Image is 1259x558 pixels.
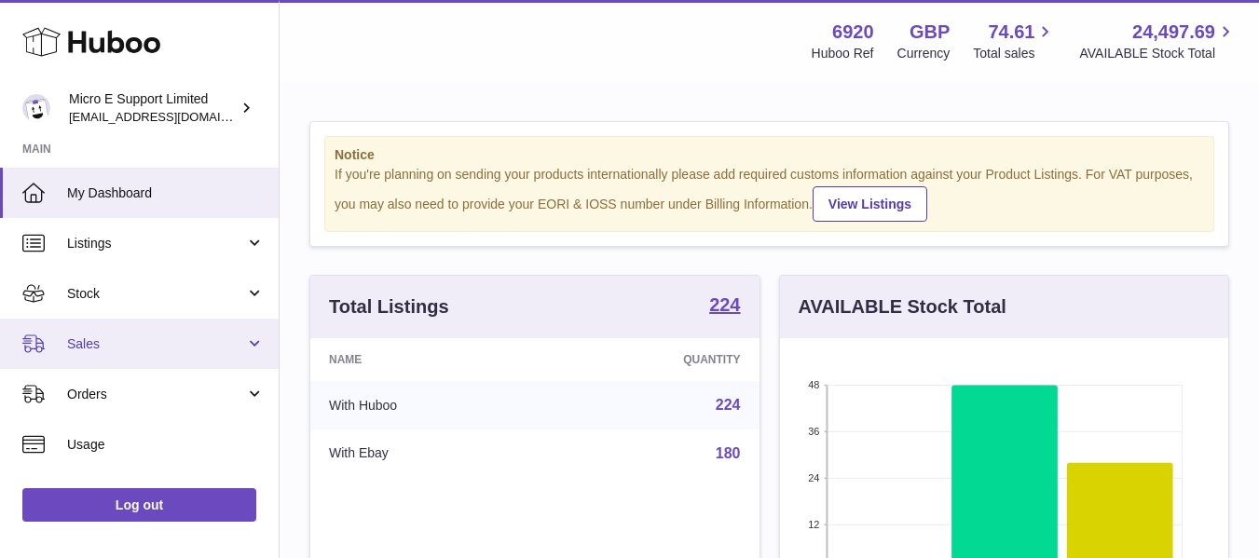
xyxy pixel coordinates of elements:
[547,338,760,381] th: Quantity
[808,472,819,483] text: 24
[808,426,819,437] text: 36
[973,20,1056,62] a: 74.61 Total sales
[988,20,1034,45] span: 74.61
[1079,20,1237,62] a: 24,497.69 AVAILABLE Stock Total
[329,294,449,320] h3: Total Listings
[22,94,50,122] img: contact@micropcsupport.com
[1079,45,1237,62] span: AVAILABLE Stock Total
[67,436,265,454] span: Usage
[310,338,547,381] th: Name
[832,20,874,45] strong: 6920
[310,381,547,429] td: With Huboo
[808,379,819,390] text: 48
[69,90,237,126] div: Micro E Support Limited
[1132,20,1215,45] span: 24,497.69
[716,397,741,413] a: 224
[716,445,741,461] a: 180
[973,45,1056,62] span: Total sales
[22,488,256,522] a: Log out
[310,429,547,478] td: With Ebay
[709,295,740,318] a: 224
[812,45,874,62] div: Huboo Ref
[67,184,265,202] span: My Dashboard
[67,235,245,252] span: Listings
[709,295,740,314] strong: 224
[67,335,245,353] span: Sales
[335,146,1204,164] strong: Notice
[69,109,274,124] span: [EMAIL_ADDRESS][DOMAIN_NAME]
[897,45,951,62] div: Currency
[808,519,819,530] text: 12
[813,186,927,222] a: View Listings
[67,386,245,403] span: Orders
[67,285,245,303] span: Stock
[335,166,1204,222] div: If you're planning on sending your products internationally please add required customs informati...
[799,294,1006,320] h3: AVAILABLE Stock Total
[910,20,950,45] strong: GBP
